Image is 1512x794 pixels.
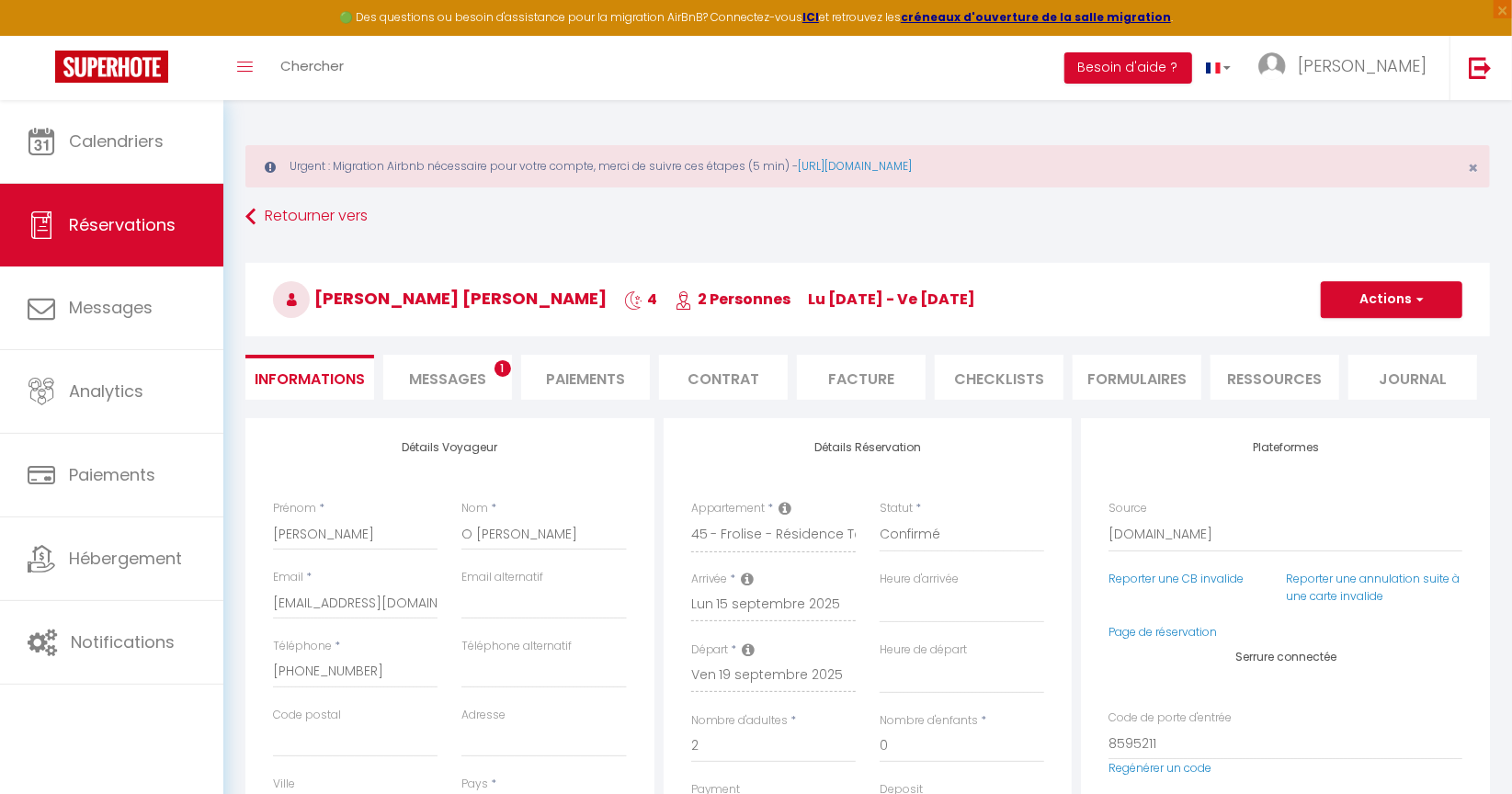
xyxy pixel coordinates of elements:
[691,571,728,588] label: Arrivée
[1469,56,1492,79] img: logout
[901,9,1171,25] a: créneaux d'ouverture de la salle migration
[69,130,164,153] span: Calendriers
[1108,651,1462,664] h4: Serrure connectée
[1468,156,1478,179] span: ×
[1321,281,1462,318] button: Actions
[1258,52,1286,80] img: ...
[15,7,70,62] button: Ouvrir le widget de chat LiveChat
[1108,624,1217,640] a: Page de réservation
[1108,441,1462,454] h4: Plateformes
[1468,160,1478,176] button: Close
[461,707,506,724] label: Adresse
[1211,355,1339,400] li: Ressources
[1108,571,1244,586] a: Reporter une CB invalide
[1108,500,1147,517] label: Source
[802,9,819,25] a: ICI
[409,369,486,390] span: Messages
[273,707,341,724] label: Code postal
[691,712,789,730] label: Nombre d'adultes
[273,776,295,793] label: Ville
[69,463,155,486] span: Paiements
[273,638,332,655] label: Téléphone
[245,355,374,400] li: Informations
[71,630,175,653] span: Notifications
[273,287,607,310] span: [PERSON_NAME] [PERSON_NAME]
[69,296,153,319] span: Messages
[797,355,926,400] li: Facture
[1073,355,1201,400] li: FORMULAIRES
[461,500,488,517] label: Nom
[273,500,316,517] label: Prénom
[69,380,143,403] span: Analytics
[267,36,358,100] a: Chercher
[1348,355,1477,400] li: Journal
[273,569,303,586] label: Email
[675,289,790,310] span: 2 Personnes
[461,569,543,586] label: Email alternatif
[691,641,729,659] label: Départ
[461,638,572,655] label: Téléphone alternatif
[69,213,176,236] span: Réservations
[691,500,766,517] label: Appartement
[461,776,488,793] label: Pays
[624,289,657,310] span: 4
[798,158,912,174] a: [URL][DOMAIN_NAME]
[659,355,788,400] li: Contrat
[935,355,1063,400] li: CHECKLISTS
[1298,54,1427,77] span: [PERSON_NAME]
[245,200,1490,233] a: Retourner vers
[1245,36,1449,100] a: ... [PERSON_NAME]
[273,441,627,454] h4: Détails Voyageur
[495,360,511,377] span: 1
[880,641,967,659] label: Heure de départ
[1286,571,1460,604] a: Reporter une annulation suite à une carte invalide
[1108,709,1232,727] label: Code de porte d'entrée
[1064,52,1192,84] button: Besoin d'aide ?
[55,51,168,83] img: Super Booking
[808,289,975,310] span: lu [DATE] - ve [DATE]
[880,571,959,588] label: Heure d'arrivée
[280,56,344,75] span: Chercher
[1108,760,1211,776] a: Regénérer un code
[880,500,913,517] label: Statut
[245,145,1490,187] div: Urgent : Migration Airbnb nécessaire pour votre compte, merci de suivre ces étapes (5 min) -
[521,355,650,400] li: Paiements
[880,712,978,730] label: Nombre d'enfants
[691,441,1045,454] h4: Détails Réservation
[69,547,182,570] span: Hébergement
